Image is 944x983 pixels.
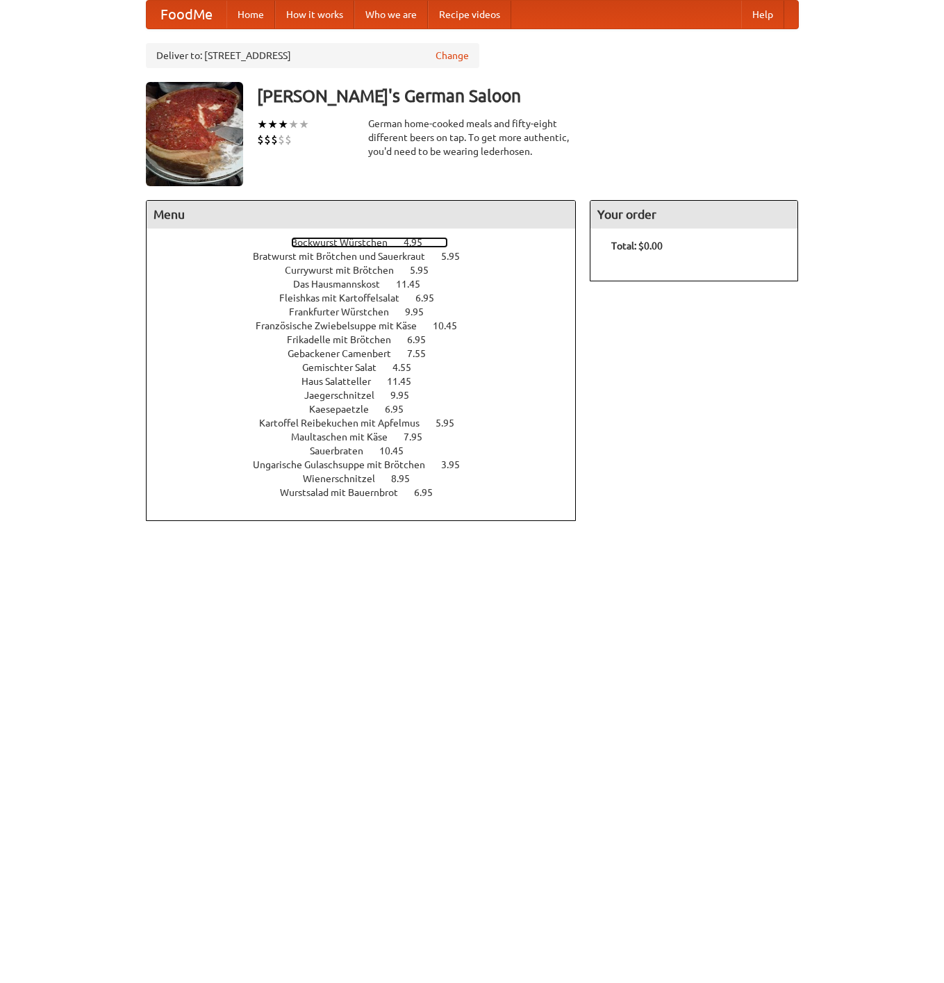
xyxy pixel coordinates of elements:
a: Gemischter Salat 4.55 [302,362,437,373]
li: $ [271,132,278,147]
li: ★ [267,117,278,132]
span: Frankfurter Würstchen [289,306,403,317]
span: 7.95 [404,431,436,443]
a: Bratwurst mit Brötchen und Sauerkraut 5.95 [253,251,486,262]
span: Sauerbraten [310,445,377,456]
span: 11.45 [396,279,434,290]
a: Jaegerschnitzel 9.95 [304,390,435,401]
a: Change [436,49,469,63]
span: 10.45 [433,320,471,331]
li: $ [285,132,292,147]
li: $ [257,132,264,147]
li: $ [278,132,285,147]
span: 9.95 [405,306,438,317]
span: Jaegerschnitzel [304,390,388,401]
div: German home-cooked meals and fifty-eight different beers on tap. To get more authentic, you'd nee... [368,117,577,158]
span: Maultaschen mit Käse [291,431,401,443]
span: Französische Zwiebelsuppe mit Käse [256,320,431,331]
span: 6.95 [407,334,440,345]
span: Fleishkas mit Kartoffelsalat [279,292,413,304]
a: Kartoffel Reibekuchen mit Apfelmus 5.95 [259,418,480,429]
a: Haus Salatteller 11.45 [301,376,437,387]
a: Currywurst mit Brötchen 5.95 [285,265,454,276]
h3: [PERSON_NAME]'s German Saloon [257,82,799,110]
span: Kaesepaetzle [309,404,383,415]
a: Fleishkas mit Kartoffelsalat 6.95 [279,292,460,304]
li: ★ [299,117,309,132]
span: Gebackener Camenbert [288,348,405,359]
a: Maultaschen mit Käse 7.95 [291,431,448,443]
li: ★ [257,117,267,132]
span: Gemischter Salat [302,362,390,373]
a: Kaesepaetzle 6.95 [309,404,429,415]
span: Wienerschnitzel [303,473,389,484]
a: Wienerschnitzel 8.95 [303,473,436,484]
a: Bockwurst Würstchen 4.95 [291,237,448,248]
span: Bockwurst Würstchen [291,237,401,248]
span: 11.45 [387,376,425,387]
span: 4.55 [392,362,425,373]
span: 4.95 [404,237,436,248]
li: ★ [278,117,288,132]
span: Haus Salatteller [301,376,385,387]
span: Frikadelle mit Brötchen [287,334,405,345]
li: ★ [288,117,299,132]
div: Deliver to: [STREET_ADDRESS] [146,43,479,68]
span: 9.95 [390,390,423,401]
a: Das Hausmannskost 11.45 [293,279,446,290]
img: angular.jpg [146,82,243,186]
span: Bratwurst mit Brötchen und Sauerkraut [253,251,439,262]
a: How it works [275,1,354,28]
span: 5.95 [410,265,442,276]
li: $ [264,132,271,147]
span: 6.95 [385,404,417,415]
a: Who we are [354,1,428,28]
a: Home [226,1,275,28]
a: Frikadelle mit Brötchen 6.95 [287,334,452,345]
span: Das Hausmannskost [293,279,394,290]
span: Currywurst mit Brötchen [285,265,408,276]
h4: Menu [147,201,576,229]
span: Kartoffel Reibekuchen mit Apfelmus [259,418,433,429]
span: 6.95 [415,292,448,304]
a: Ungarische Gulaschsuppe mit Brötchen 3.95 [253,459,486,470]
span: 7.55 [407,348,440,359]
b: Total: $0.00 [611,240,663,251]
a: Sauerbraten 10.45 [310,445,429,456]
span: 5.95 [436,418,468,429]
h4: Your order [590,201,797,229]
a: Französische Zwiebelsuppe mit Käse 10.45 [256,320,483,331]
span: 6.95 [414,487,447,498]
span: 10.45 [379,445,417,456]
a: Wurstsalad mit Bauernbrot 6.95 [280,487,458,498]
span: Ungarische Gulaschsuppe mit Brötchen [253,459,439,470]
span: 3.95 [441,459,474,470]
a: FoodMe [147,1,226,28]
a: Frankfurter Würstchen 9.95 [289,306,449,317]
span: 5.95 [441,251,474,262]
a: Gebackener Camenbert 7.55 [288,348,452,359]
a: Help [741,1,784,28]
span: 8.95 [391,473,424,484]
a: Recipe videos [428,1,511,28]
span: Wurstsalad mit Bauernbrot [280,487,412,498]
